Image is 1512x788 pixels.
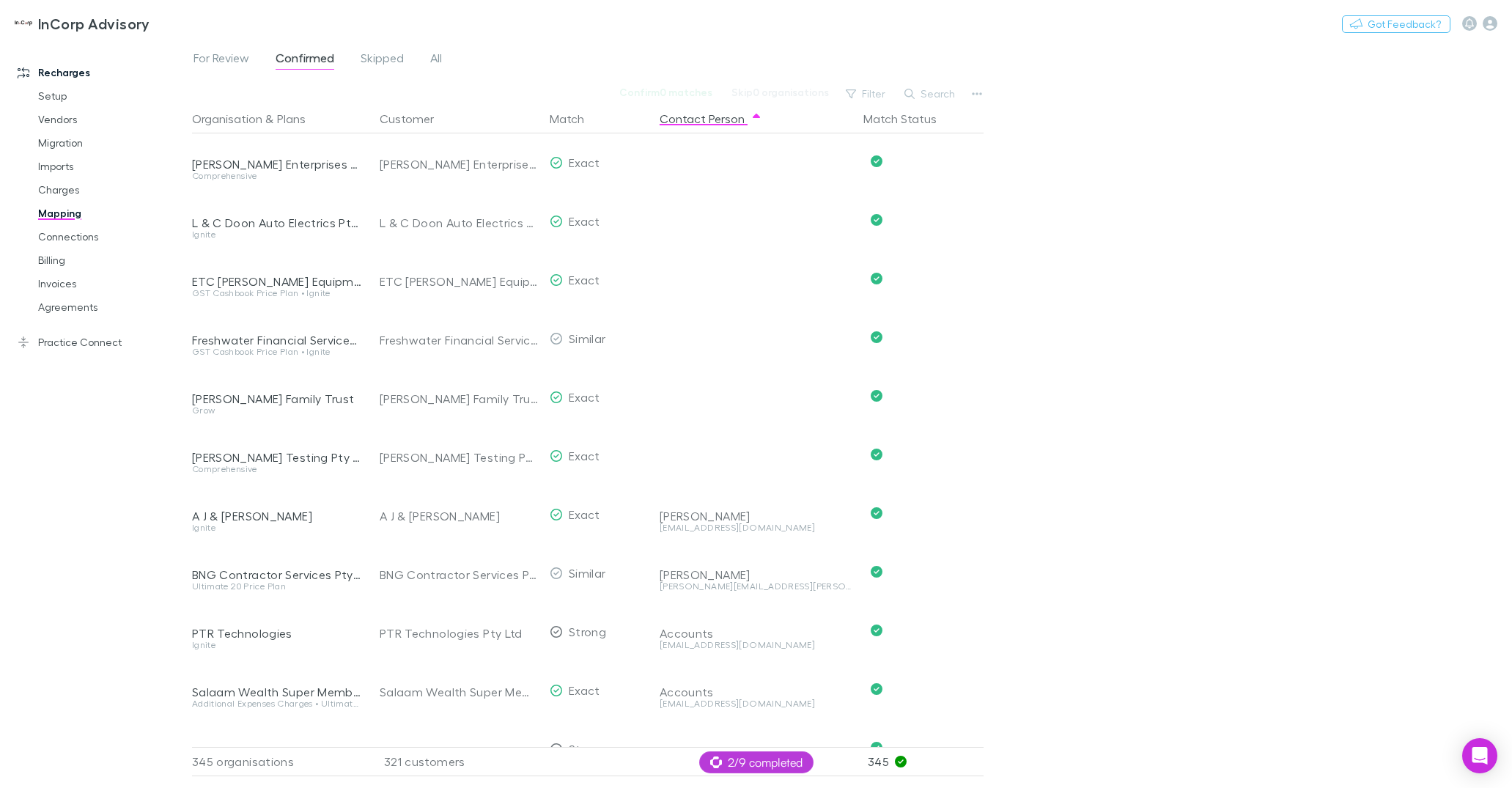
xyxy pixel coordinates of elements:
[192,567,362,582] div: BNG Contractor Services Pty Ltd T/as Conserve
[380,194,538,252] div: L & C Doon Auto Electrics Pty Limited
[277,104,306,133] button: Plans
[660,509,852,523] div: [PERSON_NAME]
[660,699,852,708] div: [EMAIL_ADDRESS][DOMAIN_NAME]
[430,51,442,70] span: All
[380,487,538,545] div: A J & [PERSON_NAME]
[897,85,964,103] button: Search
[192,172,362,180] div: Comprehensive
[569,214,600,228] span: Exact
[380,104,451,133] button: Customer
[569,742,606,756] span: Strong
[871,155,882,167] svg: Confirmed
[192,641,362,649] div: Ignite
[192,274,362,289] div: ETC [PERSON_NAME] Equipment Pty Ltd
[380,135,538,194] div: [PERSON_NAME] Enterprises Pty Ltd
[1462,738,1497,773] div: Open Intercom Messenger
[192,333,362,347] div: Freshwater Financial Services Trading as Harbord Home Loan Centre
[871,331,882,343] svg: Confirmed
[192,450,362,465] div: [PERSON_NAME] Testing Pty Ltd
[871,214,882,226] svg: Confirmed
[38,15,150,32] h3: InCorp Advisory
[23,108,189,131] a: Vendors
[192,104,362,133] div: &
[23,248,189,272] a: Billing
[569,625,606,638] span: Strong
[192,216,362,230] div: L & C Doon Auto Electrics Pty Limited
[192,626,362,641] div: PTR Technologies
[6,6,159,41] a: InCorp Advisory
[569,566,606,580] span: Similar
[192,289,362,298] div: GST Cashbook Price Plan • Ignite
[192,509,362,523] div: A J & [PERSON_NAME]
[660,104,762,133] button: Contact Person
[192,582,362,591] div: Ultimate 20 Price Plan
[23,272,189,295] a: Invoices
[380,545,538,604] div: BNG Contractor Services Pty Ltd
[23,84,189,108] a: Setup
[380,428,538,487] div: [PERSON_NAME] Testing Pty Ltd
[660,582,852,591] div: [PERSON_NAME][EMAIL_ADDRESS][PERSON_NAME][DOMAIN_NAME]
[192,523,362,532] div: Ignite
[660,685,852,699] div: Accounts
[871,273,882,284] svg: Confirmed
[569,331,606,345] span: Similar
[871,742,882,754] svg: Confirmed
[660,743,852,758] div: Accounts
[192,406,362,415] div: Grow
[569,155,600,169] span: Exact
[569,507,600,521] span: Exact
[23,131,189,155] a: Migration
[380,311,538,369] div: Freshwater Financial Services
[15,15,32,32] img: InCorp Advisory's Logo
[722,84,838,101] button: Skip0 organisations
[192,743,362,758] div: Pushas Sneaker Fund
[871,566,882,578] svg: Confirmed
[192,699,362,708] div: Additional Expenses Charges • Ultimate 50 Price Plan
[569,390,600,404] span: Exact
[863,104,954,133] button: Match Status
[23,225,189,248] a: Connections
[569,449,600,463] span: Exact
[610,84,722,101] button: Confirm0 matches
[23,178,189,202] a: Charges
[380,252,538,311] div: ETC [PERSON_NAME] Equipment Pty Ltd
[192,157,362,172] div: [PERSON_NAME] Enterprises Pty Ltd
[23,295,189,319] a: Agreements
[569,273,600,287] span: Exact
[660,641,852,649] div: [EMAIL_ADDRESS][DOMAIN_NAME]
[871,390,882,402] svg: Confirmed
[276,51,334,70] span: Confirmed
[192,465,362,474] div: Comprehensive
[871,507,882,519] svg: Confirmed
[871,625,882,636] svg: Confirmed
[192,104,262,133] button: Organisation
[871,449,882,460] svg: Confirmed
[380,721,538,780] div: Pushas Sneaker Fund Pty Ltd
[838,85,894,103] button: Filter
[660,523,852,532] div: [EMAIL_ADDRESS][DOMAIN_NAME]
[3,61,189,84] a: Recharges
[361,51,404,70] span: Skipped
[380,369,538,428] div: [PERSON_NAME] Family Trust
[192,391,362,406] div: [PERSON_NAME] Family Trust
[1342,15,1450,33] button: Got Feedback?
[192,347,362,356] div: GST Cashbook Price Plan • Ignite
[380,604,538,663] div: PTR Technologies Pty Ltd
[368,747,544,776] div: 321 customers
[871,683,882,695] svg: Confirmed
[192,230,362,239] div: Ignite
[23,202,189,225] a: Mapping
[550,104,602,133] button: Match
[868,748,984,776] p: 345
[660,567,852,582] div: [PERSON_NAME]
[193,51,249,70] span: For Review
[569,683,600,697] span: Exact
[192,685,362,699] div: Salaam Wealth Super Member Services Pty Ltd
[192,747,368,776] div: 345 organisations
[380,663,538,721] div: Salaam Wealth Super Member Services Pty Ltd
[23,155,189,178] a: Imports
[660,626,852,641] div: Accounts
[3,331,189,354] a: Practice Connect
